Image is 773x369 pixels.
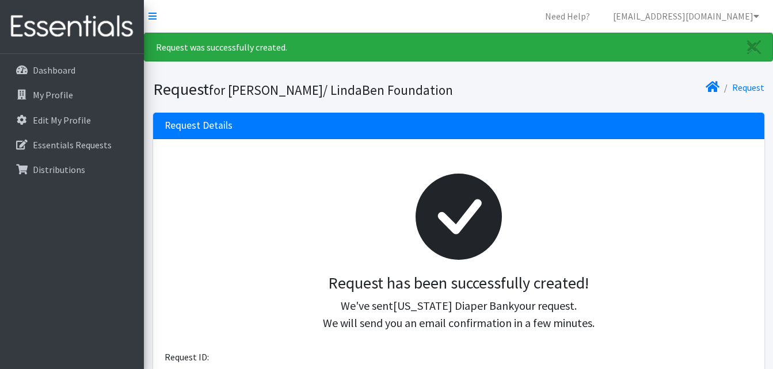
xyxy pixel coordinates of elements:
[144,33,773,61] div: Request was successfully created.
[33,164,85,175] p: Distributions
[33,114,91,126] p: Edit My Profile
[5,109,139,132] a: Edit My Profile
[604,5,768,28] a: [EMAIL_ADDRESS][DOMAIN_NAME]
[33,139,112,151] p: Essentials Requests
[5,59,139,82] a: Dashboard
[174,274,744,293] h3: Request has been successfully created!
[5,133,139,156] a: Essentials Requests
[174,297,744,332] p: We've sent your request. We will send you an email confirmation in a few minutes.
[209,82,453,98] small: for [PERSON_NAME]/ LindaBen Foundation
[153,79,455,99] h1: Request
[33,64,75,76] p: Dashboard
[536,5,599,28] a: Need Help?
[165,351,209,363] span: Request ID:
[165,120,233,132] h3: Request Details
[33,89,73,101] p: My Profile
[736,33,772,61] a: Close
[393,298,514,313] span: [US_STATE] Diaper Bank
[5,7,139,46] img: HumanEssentials
[5,158,139,181] a: Distributions
[5,83,139,106] a: My Profile
[732,82,764,93] a: Request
